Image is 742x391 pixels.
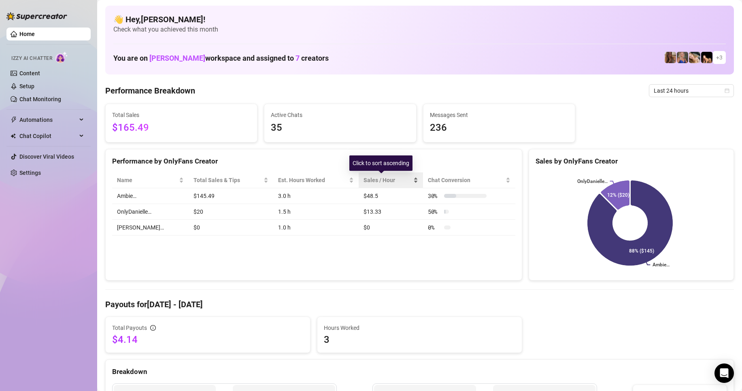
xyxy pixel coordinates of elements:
text: OnlyDanielle… [577,178,608,184]
a: Home [19,31,35,37]
span: Izzy AI Chatter [11,55,52,62]
div: Est. Hours Worked [278,176,347,185]
span: Name [117,176,177,185]
td: $20 [189,204,273,220]
span: 236 [430,120,568,136]
td: $48.5 [359,188,423,204]
span: 50 % [428,207,441,216]
td: $0 [359,220,423,236]
img: AI Chatter [55,51,68,63]
h4: Payouts for [DATE] - [DATE] [105,299,734,310]
a: Chat Monitoring [19,96,61,102]
img: daniellerose [665,52,676,63]
th: Sales / Hour [359,172,423,188]
span: info-circle [150,325,156,331]
th: Total Sales & Tips [189,172,273,188]
span: $4.14 [112,333,304,346]
td: $145.49 [189,188,273,204]
th: Name [112,172,189,188]
td: [PERSON_NAME]… [112,220,189,236]
span: Messages Sent [430,110,568,119]
td: Ambie… [112,188,189,204]
td: OnlyDanielle… [112,204,189,220]
span: 7 [296,54,300,62]
div: Breakdown [112,366,727,377]
span: Total Sales & Tips [193,176,262,185]
h4: Performance Breakdown [105,85,195,96]
span: Last 24 hours [654,85,729,97]
span: Total Payouts [112,323,147,332]
span: 3 [324,333,515,346]
a: Discover Viral Videos [19,153,74,160]
span: 30 % [428,191,441,200]
td: $0 [189,220,273,236]
div: Performance by OnlyFans Creator [112,156,515,167]
th: Chat Conversion [423,172,515,188]
a: Settings [19,170,41,176]
td: 3.0 h [273,188,359,204]
img: Chat Copilot [11,133,16,139]
span: Total Sales [112,110,251,119]
div: Open Intercom Messenger [714,363,734,383]
span: Chat Conversion [428,176,504,185]
div: Click to sort ascending [349,155,412,171]
text: Ambie… [653,262,670,268]
span: + 3 [716,53,723,62]
span: thunderbolt [11,117,17,123]
td: 1.5 h [273,204,359,220]
h1: You are on workspace and assigned to creators [113,54,329,63]
td: 1.0 h [273,220,359,236]
h4: 👋 Hey, [PERSON_NAME] ! [113,14,726,25]
span: Active Chats [271,110,409,119]
span: calendar [725,88,729,93]
span: $165.49 [112,120,251,136]
span: 35 [271,120,409,136]
img: logo-BBDzfeDw.svg [6,12,67,20]
span: Sales / Hour [364,176,412,185]
a: Setup [19,83,34,89]
a: Content [19,70,40,76]
span: Hours Worked [324,323,515,332]
td: $13.33 [359,204,423,220]
span: [PERSON_NAME] [149,54,205,62]
img: Ambie [677,52,688,63]
div: Sales by OnlyFans Creator [536,156,727,167]
span: Check what you achieved this month [113,25,726,34]
span: 0 % [428,223,441,232]
img: OnlyDanielle [689,52,700,63]
img: Brittany️‍ [701,52,712,63]
span: Automations [19,113,77,126]
span: Chat Copilot [19,130,77,142]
